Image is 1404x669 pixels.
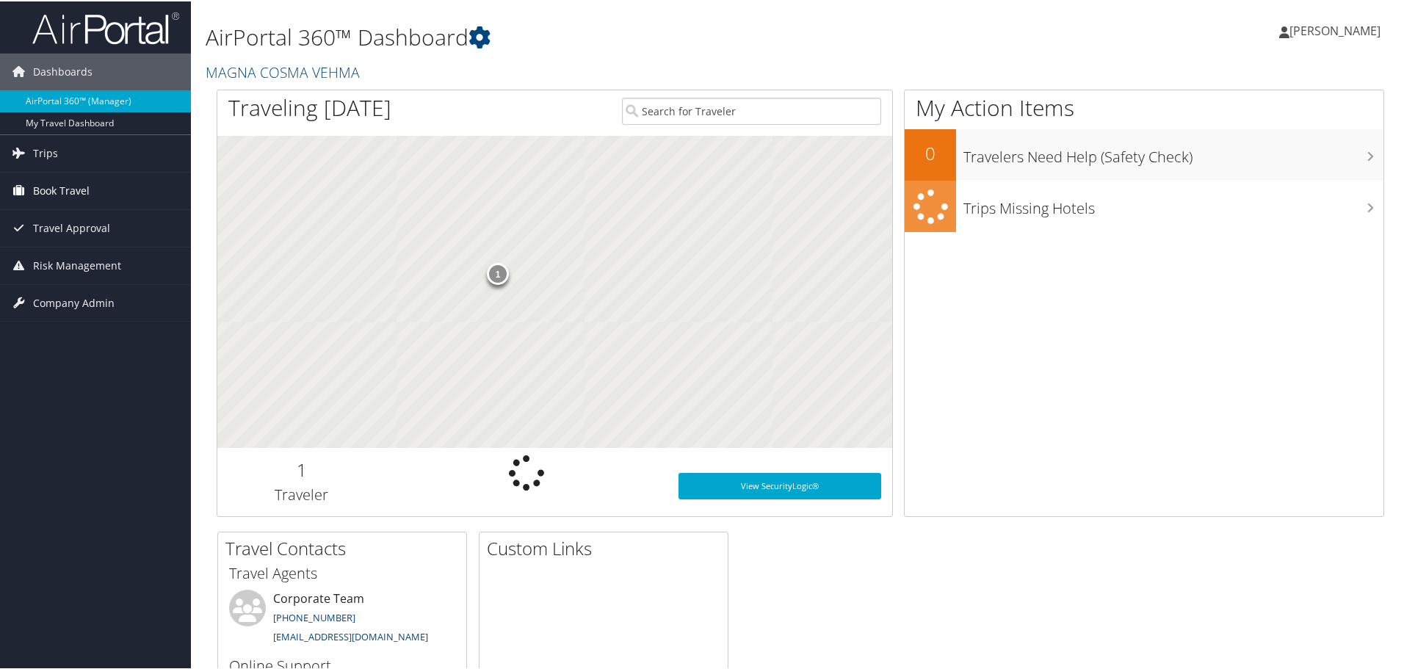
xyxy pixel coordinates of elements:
[33,209,110,245] span: Travel Approval
[273,610,355,623] a: [PHONE_NUMBER]
[963,138,1383,166] h3: Travelers Need Help (Safety Check)
[1279,7,1395,51] a: [PERSON_NAME]
[273,629,428,642] a: [EMAIL_ADDRESS][DOMAIN_NAME]
[33,283,115,320] span: Company Admin
[33,171,90,208] span: Book Travel
[679,471,881,498] a: View SecurityLogic®
[229,562,455,582] h3: Travel Agents
[622,96,881,123] input: Search for Traveler
[228,456,375,481] h2: 1
[33,134,58,170] span: Trips
[228,483,375,504] h3: Traveler
[32,10,179,44] img: airportal-logo.png
[905,91,1383,122] h1: My Action Items
[963,189,1383,217] h3: Trips Missing Hotels
[228,91,391,122] h1: Traveling [DATE]
[206,61,363,81] a: MAGNA COSMA VEHMA
[225,535,466,560] h2: Travel Contacts
[905,179,1383,231] a: Trips Missing Hotels
[905,128,1383,179] a: 0Travelers Need Help (Safety Check)
[33,246,121,283] span: Risk Management
[222,588,463,648] li: Corporate Team
[33,52,93,89] span: Dashboards
[487,535,728,560] h2: Custom Links
[905,140,956,164] h2: 0
[206,21,999,51] h1: AirPortal 360™ Dashboard
[487,261,509,283] div: 1
[1289,21,1381,37] span: [PERSON_NAME]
